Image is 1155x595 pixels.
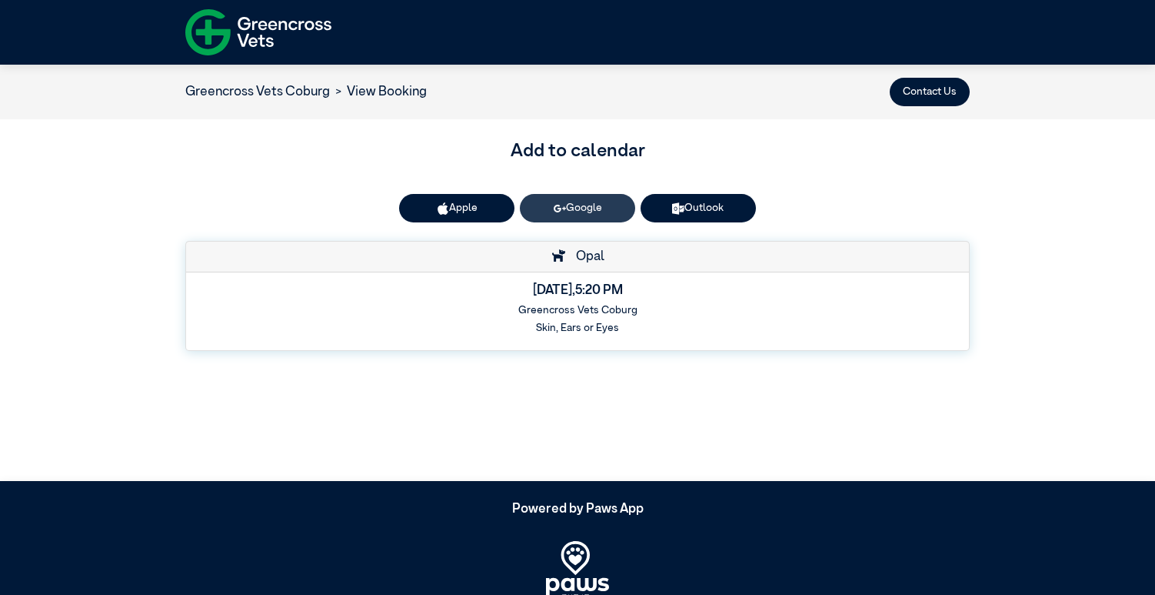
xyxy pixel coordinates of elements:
[399,194,514,222] button: Apple
[641,194,756,222] a: Outlook
[185,4,331,61] img: f-logo
[185,85,330,99] a: Greencross Vets Coburg
[197,283,959,299] h5: [DATE] , 5:20 PM
[197,322,959,334] h6: Skin, Ears or Eyes
[185,138,970,165] h3: Add to calendar
[185,502,970,517] h5: Powered by Paws App
[197,304,959,316] h6: Greencross Vets Coburg
[568,250,604,263] span: Opal
[520,194,635,222] a: Google
[185,82,427,102] nav: breadcrumb
[890,78,970,106] button: Contact Us
[330,82,427,102] li: View Booking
